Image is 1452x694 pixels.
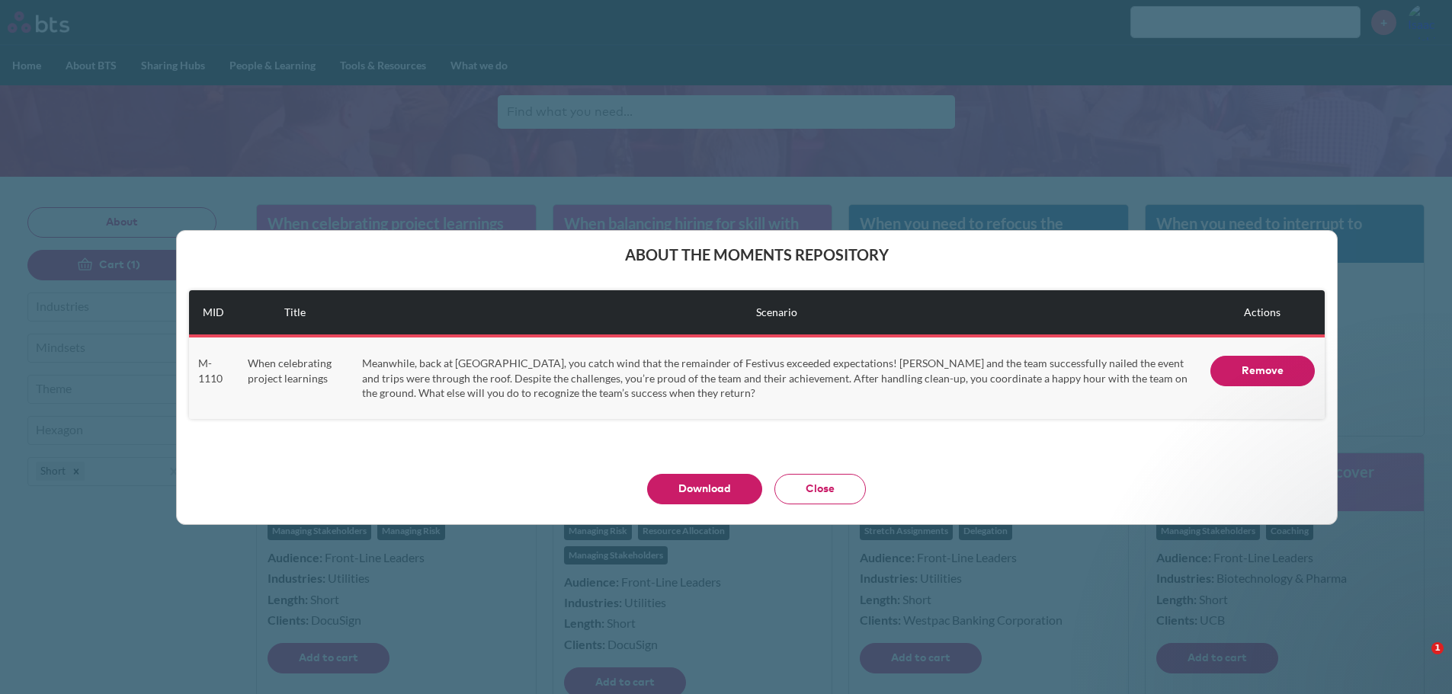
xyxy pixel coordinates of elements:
button: Remove [1210,356,1315,386]
button: Download [647,474,762,504]
iframe: Intercom notifications message [1147,382,1452,653]
th: Actions [1200,290,1325,337]
header: About the Moments Repository [189,243,1325,266]
td: Meanwhile, back at [GEOGRAPHIC_DATA], you catch wind that the remainder of Festivus exceeded expe... [352,337,1200,419]
span: 1 [1431,642,1444,654]
button: Close [774,474,866,504]
th: MID [189,290,238,337]
iframe: Intercom live chat [1400,642,1437,679]
th: Title [238,290,352,337]
th: Scenario [352,290,1200,337]
td: M-1110 [189,337,238,419]
td: When celebrating project learnings [238,337,352,419]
